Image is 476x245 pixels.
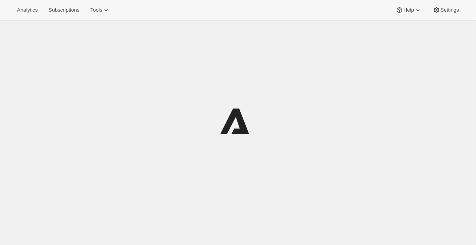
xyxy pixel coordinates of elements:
span: Help [403,7,414,13]
button: Tools [86,5,115,15]
span: Analytics [17,7,38,13]
span: Subscriptions [48,7,79,13]
button: Help [391,5,426,15]
button: Analytics [12,5,42,15]
span: Tools [90,7,102,13]
button: Subscriptions [44,5,84,15]
button: Settings [428,5,464,15]
span: Settings [440,7,459,13]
